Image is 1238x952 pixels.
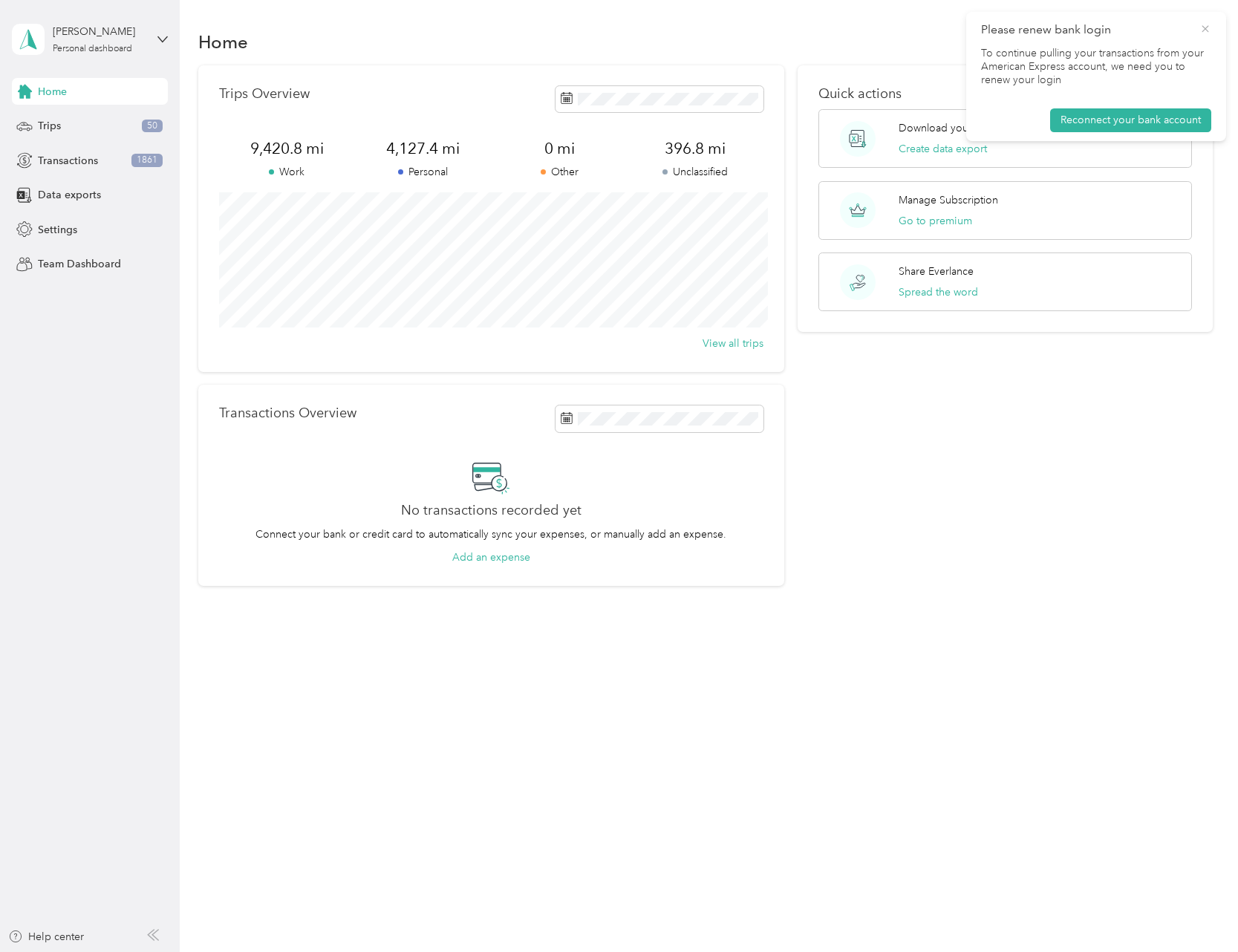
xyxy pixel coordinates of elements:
span: Settings [38,222,77,238]
p: Transactions Overview [219,405,356,421]
button: Add an expense [452,550,530,565]
span: Data exports [38,187,101,203]
h2: No transactions recorded yet [401,503,581,518]
p: Work [219,164,355,180]
p: Please renew bank login [981,21,1189,39]
span: 0 mi [491,138,627,159]
span: Trips [38,118,61,134]
h1: Home [198,34,248,50]
span: 9,420.8 mi [219,138,355,159]
p: Other [491,164,627,180]
button: Spread the word [899,284,978,300]
span: Transactions [38,153,98,169]
div: [PERSON_NAME] [53,24,146,39]
p: Download your trips & transactions [899,120,1063,136]
span: Team Dashboard [38,256,121,272]
p: Manage Subscription [899,192,998,208]
button: Go to premium [899,213,972,229]
div: Personal dashboard [53,45,132,53]
span: 4,127.4 mi [355,138,491,159]
button: View all trips [703,336,763,351]
span: 50 [142,120,163,133]
iframe: Everlance-gr Chat Button Frame [1155,869,1238,952]
p: Quick actions [818,86,1192,102]
p: Connect your bank or credit card to automatically sync your expenses, or manually add an expense. [255,526,726,542]
button: Reconnect your bank account [1050,108,1211,132]
span: 396.8 mi [628,138,763,159]
span: Home [38,84,67,100]
button: Create data export [899,141,987,157]
p: To continue pulling your transactions from your American Express account, we need you to renew yo... [981,47,1211,88]
p: Unclassified [628,164,763,180]
button: Help center [8,929,84,945]
p: Personal [355,164,491,180]
span: 1861 [131,154,163,167]
p: Share Everlance [899,264,974,279]
p: Trips Overview [219,86,310,102]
